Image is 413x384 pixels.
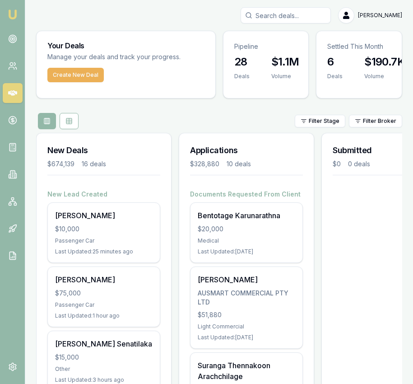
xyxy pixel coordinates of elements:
div: [PERSON_NAME] Senatilaka [55,338,153,349]
input: Search deals [241,7,331,23]
div: Bentotage Karunarathna [198,210,295,221]
span: Filter Stage [309,117,339,125]
p: Settled This Month [327,42,391,51]
div: Other [55,365,153,373]
div: $0 [333,159,341,169]
div: Volume [364,73,404,80]
div: 16 deals [82,159,106,169]
button: Filter Stage [295,115,345,127]
div: Passenger Car [55,237,153,244]
div: Last Updated: [DATE] [198,248,295,255]
h3: New Deals [47,144,160,157]
h3: 28 [234,55,250,69]
p: Manage your deals and track your progress. [47,52,204,62]
div: $674,139 [47,159,74,169]
div: Volume [271,73,299,80]
div: $10,000 [55,225,153,234]
h4: New Lead Created [47,190,160,199]
h3: Your Deals [47,42,204,49]
h3: Applications [190,144,303,157]
div: [PERSON_NAME] [198,274,295,285]
div: $15,000 [55,353,153,362]
h3: 6 [327,55,343,69]
p: Pipeline [234,42,298,51]
h3: $190.7K [364,55,404,69]
span: Filter Broker [363,117,396,125]
button: Filter Broker [349,115,402,127]
div: $328,880 [190,159,219,169]
div: AUSMART COMMERCIAL PTY LTD [198,289,295,307]
div: Deals [234,73,250,80]
div: $51,880 [198,310,295,319]
div: Deals [327,73,343,80]
div: Last Updated: 1 hour ago [55,312,153,319]
span: [PERSON_NAME] [358,12,402,19]
h4: Documents Requested From Client [190,190,303,199]
div: Last Updated: [DATE] [198,334,295,341]
img: emu-icon-u.png [7,9,18,20]
div: 10 deals [227,159,251,169]
div: [PERSON_NAME] [55,210,153,221]
div: Medical [198,237,295,244]
div: Last Updated: 25 minutes ago [55,248,153,255]
div: $20,000 [198,225,295,234]
div: Last Updated: 3 hours ago [55,376,153,384]
div: 0 deals [348,159,370,169]
div: [PERSON_NAME] [55,274,153,285]
h3: $1.1M [271,55,299,69]
div: $75,000 [55,289,153,298]
div: Light Commercial [198,323,295,330]
div: Passenger Car [55,301,153,309]
button: Create New Deal [47,68,104,82]
div: Suranga Thennakoon Arachchilage [198,360,295,382]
